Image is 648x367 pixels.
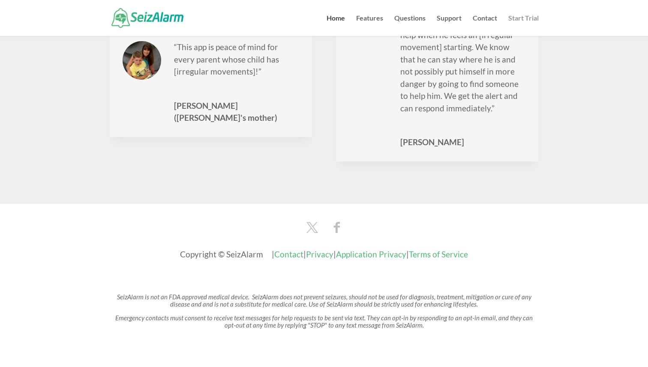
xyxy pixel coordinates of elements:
[336,249,406,259] a: Application Privacy
[174,41,300,86] p: “This app is peace of mind for every parent whose child has [irregular movements]!”
[303,220,321,235] img: Twitter
[115,314,533,329] em: Emergency contacts must consent to receive text messages for help requests to be sent via text. T...
[111,8,184,27] img: SeizAlarm
[394,15,426,36] a: Questions
[274,249,303,259] a: Contact
[400,136,526,149] span: [PERSON_NAME]
[117,293,531,308] em: SeizAlarm is not an FDA approved medical device. SeizAlarm does not prevent seizures, should not ...
[110,247,539,262] div: Copyright © SeizAlarm | | | |
[473,15,497,36] a: Contact
[327,15,345,36] a: Home
[437,15,462,36] a: Support
[409,249,468,259] a: Terms of Service
[356,15,383,36] a: Features
[306,249,333,259] a: Privacy
[508,15,539,36] a: Start Trial
[174,100,300,124] span: [PERSON_NAME] ([PERSON_NAME]'s mother)
[333,220,341,235] img: facebook.png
